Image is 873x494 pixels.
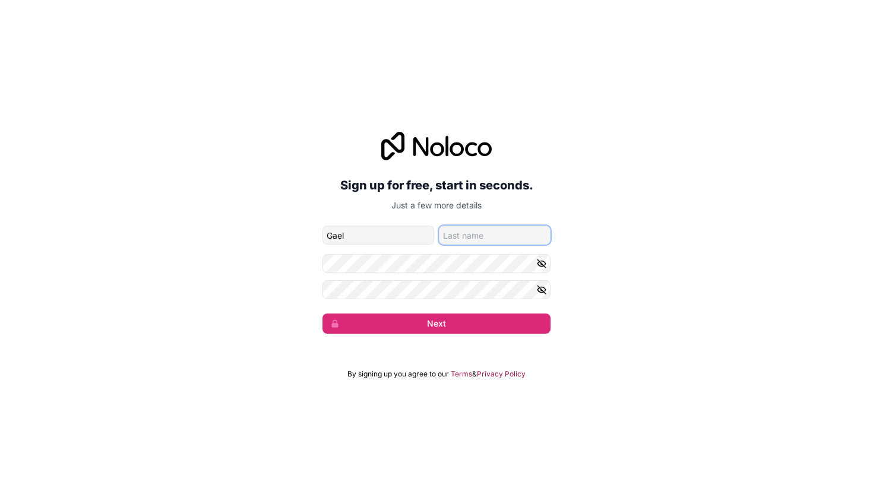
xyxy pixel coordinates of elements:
input: given-name [322,226,434,245]
button: Next [322,313,551,334]
input: Confirm password [322,280,551,299]
a: Privacy Policy [477,369,526,379]
h2: Sign up for free, start in seconds. [322,175,551,196]
input: Password [322,254,551,273]
p: Just a few more details [322,199,551,211]
input: family-name [439,226,551,245]
span: By signing up you agree to our [347,369,449,379]
span: & [472,369,477,379]
a: Terms [451,369,472,379]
